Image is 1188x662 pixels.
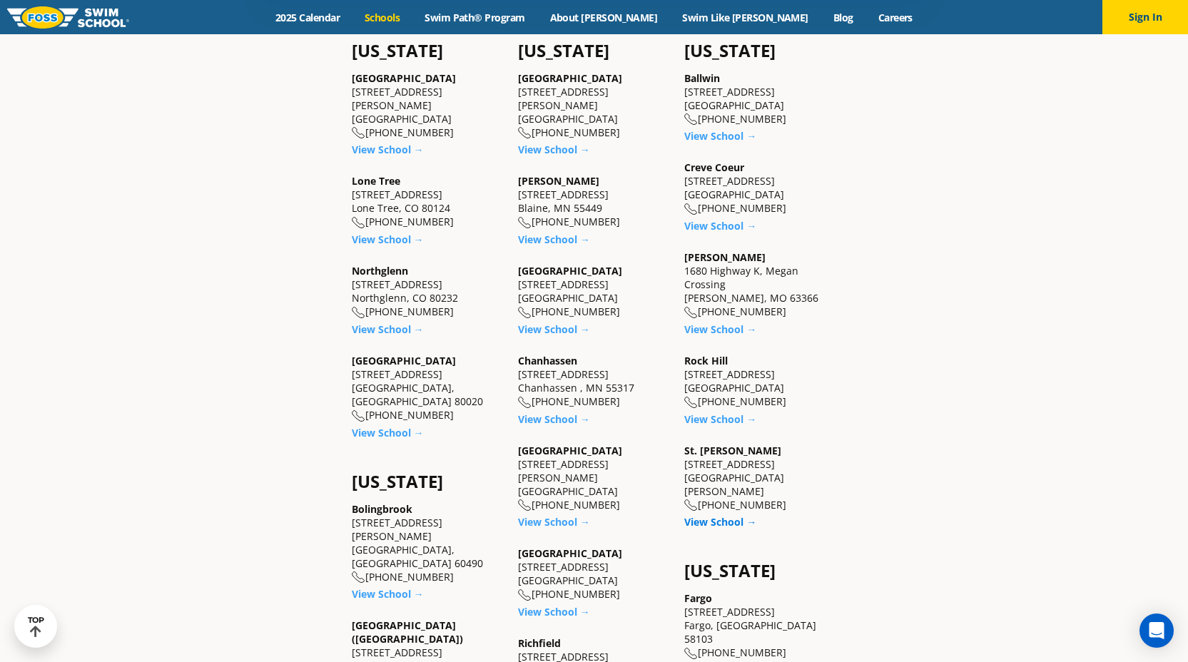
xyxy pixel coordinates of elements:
[684,113,698,126] img: location-phone-o-icon.svg
[684,515,756,529] a: View School →
[352,307,365,319] img: location-phone-o-icon.svg
[684,322,756,336] a: View School →
[352,264,408,277] a: Northglenn
[518,233,590,246] a: View School →
[263,11,352,24] a: 2025 Calendar
[352,143,424,156] a: View School →
[518,127,532,139] img: location-phone-o-icon.svg
[518,444,622,457] a: [GEOGRAPHIC_DATA]
[684,161,744,174] a: Creve Coeur
[518,143,590,156] a: View School →
[352,472,504,492] h4: [US_STATE]
[518,354,670,409] div: [STREET_ADDRESS] Chanhassen , MN 55317 [PHONE_NUMBER]
[684,203,698,215] img: location-phone-o-icon.svg
[352,354,504,422] div: [STREET_ADDRESS] [GEOGRAPHIC_DATA], [GEOGRAPHIC_DATA] 80020 [PHONE_NUMBER]
[352,322,424,336] a: View School →
[352,426,424,439] a: View School →
[518,444,670,512] div: [STREET_ADDRESS][PERSON_NAME] [GEOGRAPHIC_DATA] [PHONE_NUMBER]
[518,41,670,61] h4: [US_STATE]
[518,412,590,426] a: View School →
[412,11,537,24] a: Swim Path® Program
[518,499,532,511] img: location-phone-o-icon.svg
[684,71,836,126] div: [STREET_ADDRESS] [GEOGRAPHIC_DATA] [PHONE_NUMBER]
[684,561,836,581] h4: [US_STATE]
[537,11,670,24] a: About [PERSON_NAME]
[684,354,836,409] div: [STREET_ADDRESS] [GEOGRAPHIC_DATA] [PHONE_NUMBER]
[684,250,836,319] div: 1680 Highway K, Megan Crossing [PERSON_NAME], MO 63366 [PHONE_NUMBER]
[518,354,577,367] a: Chanhassen
[518,605,590,618] a: View School →
[28,616,44,638] div: TOP
[352,502,412,516] a: Bolingbrook
[684,307,698,319] img: location-phone-o-icon.svg
[684,412,756,426] a: View School →
[518,322,590,336] a: View School →
[352,217,365,229] img: location-phone-o-icon.svg
[518,217,532,229] img: location-phone-o-icon.svg
[684,129,756,143] a: View School →
[684,499,698,511] img: location-phone-o-icon.svg
[518,71,670,140] div: [STREET_ADDRESS][PERSON_NAME] [GEOGRAPHIC_DATA] [PHONE_NUMBER]
[352,264,504,319] div: [STREET_ADDRESS] Northglenn, CO 80232 [PHONE_NUMBER]
[352,71,456,85] a: [GEOGRAPHIC_DATA]
[352,174,400,188] a: Lone Tree
[518,264,622,277] a: [GEOGRAPHIC_DATA]
[684,219,756,233] a: View School →
[684,161,836,215] div: [STREET_ADDRESS] [GEOGRAPHIC_DATA] [PHONE_NUMBER]
[684,71,720,85] a: Ballwin
[684,591,712,605] a: Fargo
[352,502,504,584] div: [STREET_ADDRESS][PERSON_NAME] [GEOGRAPHIC_DATA], [GEOGRAPHIC_DATA] 60490 [PHONE_NUMBER]
[7,6,129,29] img: FOSS Swim School Logo
[684,444,781,457] a: St. [PERSON_NAME]
[352,571,365,584] img: location-phone-o-icon.svg
[352,410,365,422] img: location-phone-o-icon.svg
[518,515,590,529] a: View School →
[352,71,504,140] div: [STREET_ADDRESS][PERSON_NAME] [GEOGRAPHIC_DATA] [PHONE_NUMBER]
[684,648,698,660] img: location-phone-o-icon.svg
[352,174,504,229] div: [STREET_ADDRESS] Lone Tree, CO 80124 [PHONE_NUMBER]
[518,546,670,601] div: [STREET_ADDRESS] [GEOGRAPHIC_DATA] [PHONE_NUMBER]
[352,127,365,139] img: location-phone-o-icon.svg
[518,174,670,229] div: [STREET_ADDRESS] Blaine, MN 55449 [PHONE_NUMBER]
[518,174,599,188] a: [PERSON_NAME]
[518,264,670,319] div: [STREET_ADDRESS] [GEOGRAPHIC_DATA] [PHONE_NUMBER]
[684,591,836,660] div: [STREET_ADDRESS] Fargo, [GEOGRAPHIC_DATA] 58103 [PHONE_NUMBER]
[352,233,424,246] a: View School →
[865,11,925,24] a: Careers
[352,354,456,367] a: [GEOGRAPHIC_DATA]
[684,397,698,409] img: location-phone-o-icon.svg
[1139,613,1174,648] div: Open Intercom Messenger
[352,41,504,61] h4: [US_STATE]
[352,618,463,646] a: [GEOGRAPHIC_DATA] ([GEOGRAPHIC_DATA])
[352,587,424,601] a: View School →
[518,307,532,319] img: location-phone-o-icon.svg
[352,11,412,24] a: Schools
[670,11,821,24] a: Swim Like [PERSON_NAME]
[518,71,622,85] a: [GEOGRAPHIC_DATA]
[518,589,532,601] img: location-phone-o-icon.svg
[684,354,728,367] a: Rock Hill
[518,636,561,650] a: Richfield
[821,11,865,24] a: Blog
[684,250,766,264] a: [PERSON_NAME]
[518,546,622,560] a: [GEOGRAPHIC_DATA]
[684,444,836,512] div: [STREET_ADDRESS] [GEOGRAPHIC_DATA][PERSON_NAME] [PHONE_NUMBER]
[518,397,532,409] img: location-phone-o-icon.svg
[684,41,836,61] h4: [US_STATE]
